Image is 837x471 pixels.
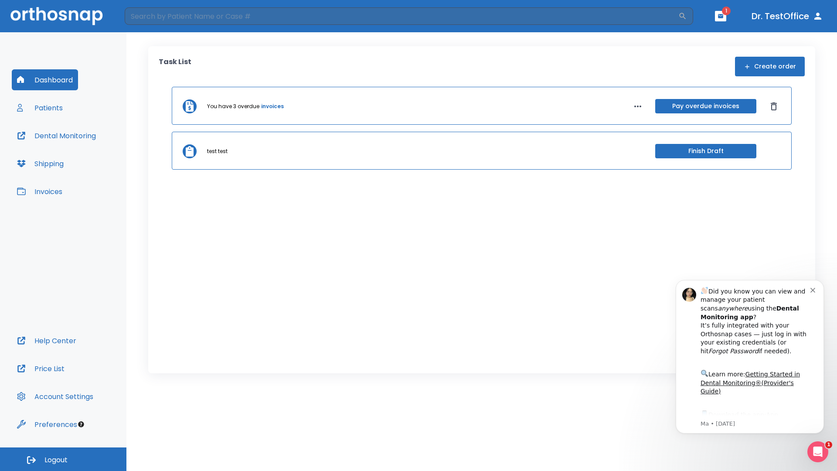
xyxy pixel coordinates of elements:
[12,386,99,407] button: Account Settings
[722,7,731,15] span: 1
[38,142,148,187] div: Download the app: | ​ Let us know if you need help getting started!
[38,144,116,160] a: App Store
[12,330,82,351] button: Help Center
[748,8,827,24] button: Dr. TestOffice
[12,358,70,379] button: Price List
[12,181,68,202] button: Invoices
[663,267,837,447] iframe: Intercom notifications message
[12,125,101,146] button: Dental Monitoring
[735,57,805,76] button: Create order
[261,102,284,110] a: invoices
[12,414,82,435] button: Preferences
[655,99,756,113] button: Pay overdue invoices
[10,7,103,25] img: Orthosnap
[77,420,85,428] div: Tooltip anchor
[159,57,191,76] p: Task List
[207,102,259,110] p: You have 3 overdue
[38,153,148,161] p: Message from Ma, sent 2w ago
[655,144,756,158] button: Finish Draft
[207,147,228,155] p: test test
[12,69,78,90] button: Dashboard
[12,97,68,118] button: Patients
[44,455,68,465] span: Logout
[125,7,678,25] input: Search by Patient Name or Case #
[767,99,781,113] button: Dismiss
[148,19,155,26] button: Dismiss notification
[12,153,69,174] button: Shipping
[807,441,828,462] iframe: Intercom live chat
[825,441,832,448] span: 1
